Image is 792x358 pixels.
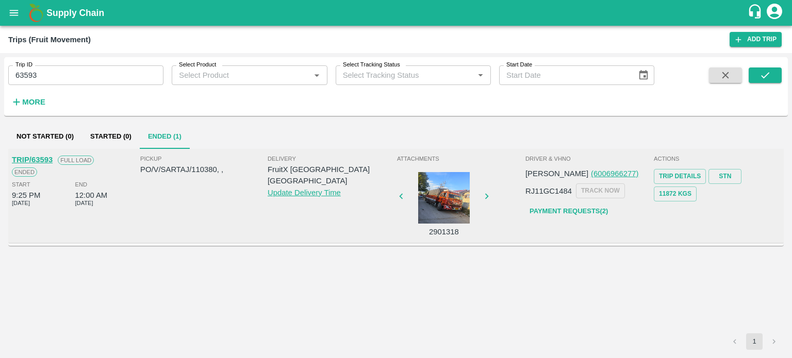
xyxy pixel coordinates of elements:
[268,154,395,163] span: Delivery
[268,164,395,187] p: FruitX [GEOGRAPHIC_DATA] [GEOGRAPHIC_DATA]
[12,156,53,164] a: TRIP/63593
[8,93,48,111] button: More
[591,169,638,178] a: (6006966277)
[12,190,40,201] div: 9:25 PM
[75,180,88,189] span: End
[634,65,653,85] button: Choose date
[22,98,45,106] strong: More
[140,124,190,149] button: Ended (1)
[339,69,457,82] input: Select Tracking Status
[46,6,747,20] a: Supply Chain
[747,4,765,22] div: customer-support
[75,198,93,208] span: [DATE]
[82,124,140,149] button: Started (0)
[46,8,104,18] b: Supply Chain
[405,226,483,237] p: 2901318
[654,169,706,184] a: Trip Details
[58,156,94,165] span: Full Load
[8,33,91,46] div: Trips (Fruit Movement)
[725,333,784,350] nav: pagination navigation
[746,333,763,350] button: page 1
[2,1,26,25] button: open drawer
[75,190,108,201] div: 12:00 AM
[474,69,487,82] button: Open
[499,65,630,85] input: Start Date
[268,189,341,197] a: Update Delivery Time
[506,61,532,69] label: Start Date
[310,69,323,82] button: Open
[525,169,588,178] span: [PERSON_NAME]
[140,164,268,175] p: PO/V/SARTAJ/110380, ,
[175,69,307,82] input: Select Product
[654,186,697,201] button: 11872 Kgs
[765,2,784,24] div: account of current user
[525,154,652,163] span: Driver & VHNo
[525,202,612,220] a: Payment Requests(2)
[140,154,268,163] span: Pickup
[179,61,216,69] label: Select Product
[343,61,400,69] label: Select Tracking Status
[730,32,782,47] a: Add Trip
[15,61,32,69] label: Trip ID
[397,154,523,163] span: Attachments
[12,198,30,208] span: [DATE]
[12,167,37,177] span: Ended
[708,169,741,184] a: STN
[654,154,780,163] span: Actions
[8,65,163,85] input: Enter Trip ID
[525,185,572,197] p: RJ11GC1484
[12,180,30,189] span: Start
[8,124,82,149] button: Not Started (0)
[26,3,46,23] img: logo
